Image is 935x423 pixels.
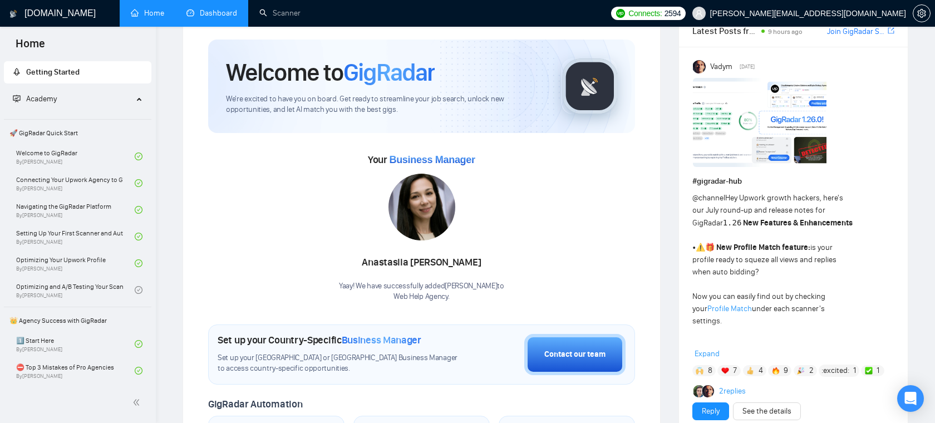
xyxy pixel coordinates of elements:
[877,365,879,376] span: 1
[696,367,703,375] img: 🙌
[784,365,788,376] span: 9
[544,348,606,361] div: Contact our team
[4,61,151,83] li: Getting Started
[716,243,810,252] strong: New Profile Match feature:
[913,9,931,18] a: setting
[16,224,135,249] a: Setting Up Your First Scanner and Auto-BidderBy[PERSON_NAME]
[339,281,504,302] div: Yaay! We have successfully added [PERSON_NAME] to
[772,367,780,375] img: 🔥
[132,397,144,408] span: double-left
[5,122,150,144] span: 🚀 GigRadar Quick Start
[797,367,805,375] img: 🎉
[135,233,142,240] span: check-circle
[342,334,421,346] span: Business Manager
[692,24,758,38] span: Latest Posts from the GigRadar Community
[853,365,856,376] span: 1
[16,171,135,195] a: Connecting Your Upwork Agency to GigRadarBy[PERSON_NAME]
[692,193,725,203] span: @channel
[259,8,301,18] a: searchScanner
[746,367,754,375] img: 👍
[135,286,142,294] span: check-circle
[16,251,135,276] a: Optimizing Your Upwork ProfileBy[PERSON_NAME]
[702,405,720,417] a: Reply
[388,174,455,240] img: 1706116703718-multi-26.jpg
[13,94,57,104] span: Academy
[696,243,705,252] span: ⚠️
[135,367,142,375] span: check-circle
[135,153,142,160] span: check-circle
[740,62,755,72] span: [DATE]
[218,353,462,374] span: Set up your [GEOGRAPHIC_DATA] or [GEOGRAPHIC_DATA] Business Manager to access country-specific op...
[13,95,21,102] span: fund-projection-screen
[693,60,706,73] img: Vadym
[368,154,475,166] span: Your
[695,9,703,17] span: user
[226,57,435,87] h1: Welcome to
[913,4,931,22] button: setting
[721,367,729,375] img: ❤️
[693,385,706,397] img: Alex B
[723,218,742,227] code: 1.26
[708,365,712,376] span: 8
[865,367,873,375] img: ✅
[733,365,737,376] span: 7
[16,358,135,383] a: ⛔ Top 3 Mistakes of Pro AgenciesBy[PERSON_NAME]
[733,402,801,420] button: See the details
[562,58,618,114] img: gigradar-logo.png
[742,405,791,417] a: See the details
[665,7,681,19] span: 2594
[339,253,504,272] div: Anastasiia [PERSON_NAME]
[768,28,803,36] span: 9 hours ago
[705,243,715,252] span: 🎁
[616,9,625,18] img: upwork-logo.png
[759,365,763,376] span: 4
[888,26,894,36] a: export
[135,206,142,214] span: check-circle
[743,218,853,228] strong: New Features & Enhancements
[26,67,80,77] span: Getting Started
[693,78,826,167] img: F09AC4U7ATU-image.png
[26,94,57,104] span: Academy
[5,309,150,332] span: 👑 Agency Success with GigRadar
[897,385,924,412] div: Open Intercom Messenger
[16,144,135,169] a: Welcome to GigRadarBy[PERSON_NAME]
[186,8,237,18] a: dashboardDashboard
[339,292,504,302] p: Web Help Agency .
[809,365,814,376] span: 2
[628,7,662,19] span: Connects:
[16,278,135,302] a: Optimizing and A/B Testing Your Scanner for Better ResultsBy[PERSON_NAME]
[135,340,142,348] span: check-circle
[226,94,544,115] span: We're excited to have you on board. Get ready to streamline your job search, unlock new opportuni...
[13,68,21,76] span: rocket
[827,26,885,38] a: Join GigRadar Slack Community
[9,5,17,23] img: logo
[389,154,475,165] span: Business Manager
[135,179,142,187] span: check-circle
[719,386,746,397] a: 2replies
[16,198,135,222] a: Navigating the GigRadar PlatformBy[PERSON_NAME]
[131,8,164,18] a: homeHome
[7,36,54,59] span: Home
[821,365,849,377] span: :excited:
[692,402,729,420] button: Reply
[695,349,720,358] span: Expand
[218,334,421,346] h1: Set up your Country-Specific
[888,26,894,35] span: export
[16,332,135,356] a: 1️⃣ Start HereBy[PERSON_NAME]
[707,304,752,313] a: Profile Match
[343,57,435,87] span: GigRadar
[208,398,302,410] span: GigRadar Automation
[710,61,732,73] span: Vadym
[692,175,894,188] h1: # gigradar-hub
[135,259,142,267] span: check-circle
[524,334,626,375] button: Contact our team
